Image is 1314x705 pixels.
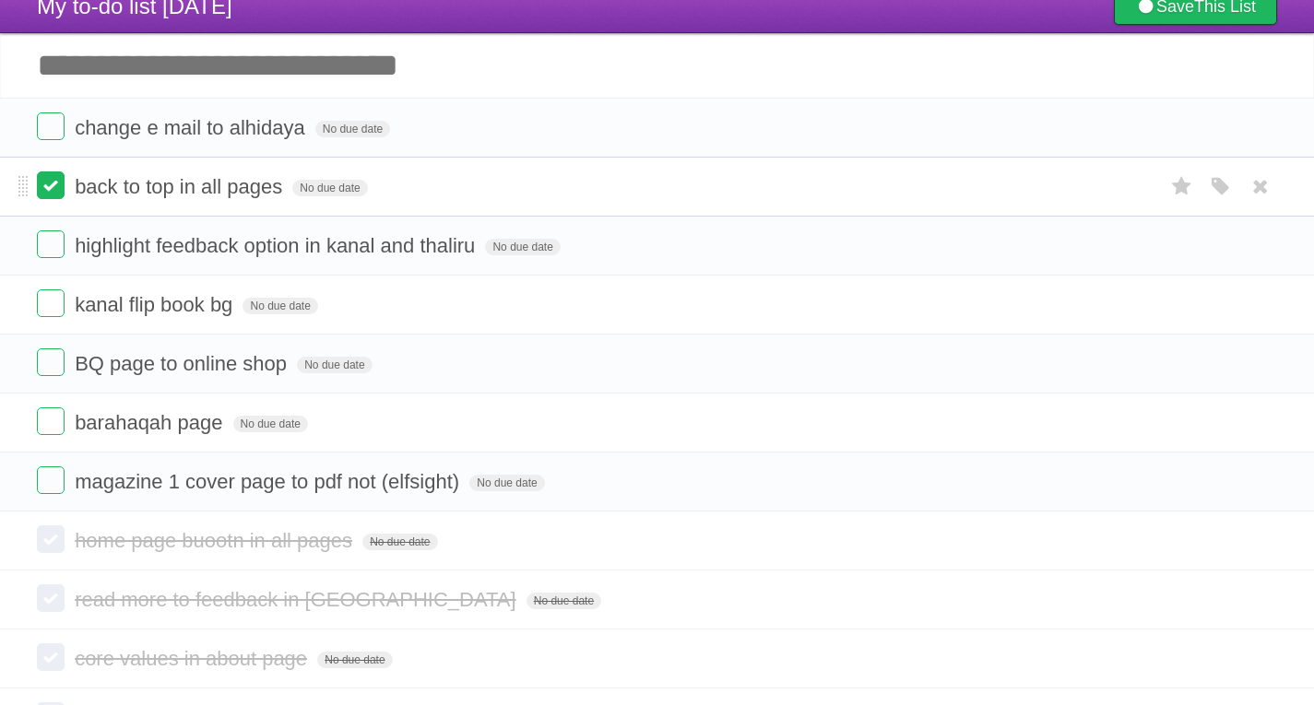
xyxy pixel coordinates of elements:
[37,407,65,435] label: Done
[362,534,437,550] span: No due date
[233,416,308,432] span: No due date
[1165,171,1200,202] label: Star task
[75,175,287,198] span: back to top in all pages
[37,171,65,199] label: Done
[75,529,357,552] span: home page buootn in all pages
[75,293,237,316] span: kanal flip book bg
[317,652,392,668] span: No due date
[243,298,317,314] span: No due date
[292,180,367,196] span: No due date
[527,593,601,609] span: No due date
[75,116,310,139] span: change e mail to alhidaya
[37,584,65,612] label: Done
[37,230,65,258] label: Done
[75,411,227,434] span: barahaqah page
[37,466,65,494] label: Done
[297,357,372,373] span: No due date
[37,289,65,317] label: Done
[37,112,65,140] label: Done
[37,643,65,671] label: Done
[75,588,520,611] span: read more to feedback in [GEOGRAPHIC_DATA]
[37,525,65,553] label: Done
[75,234,479,257] span: highlight feedback option in kanal and thaliru
[485,239,560,255] span: No due date
[75,647,312,670] span: core values in about page
[469,475,544,491] span: No due date
[37,348,65,376] label: Done
[75,470,464,493] span: magazine 1 cover page to pdf not (elfsight)
[75,352,291,375] span: BQ page to online shop
[315,121,390,137] span: No due date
